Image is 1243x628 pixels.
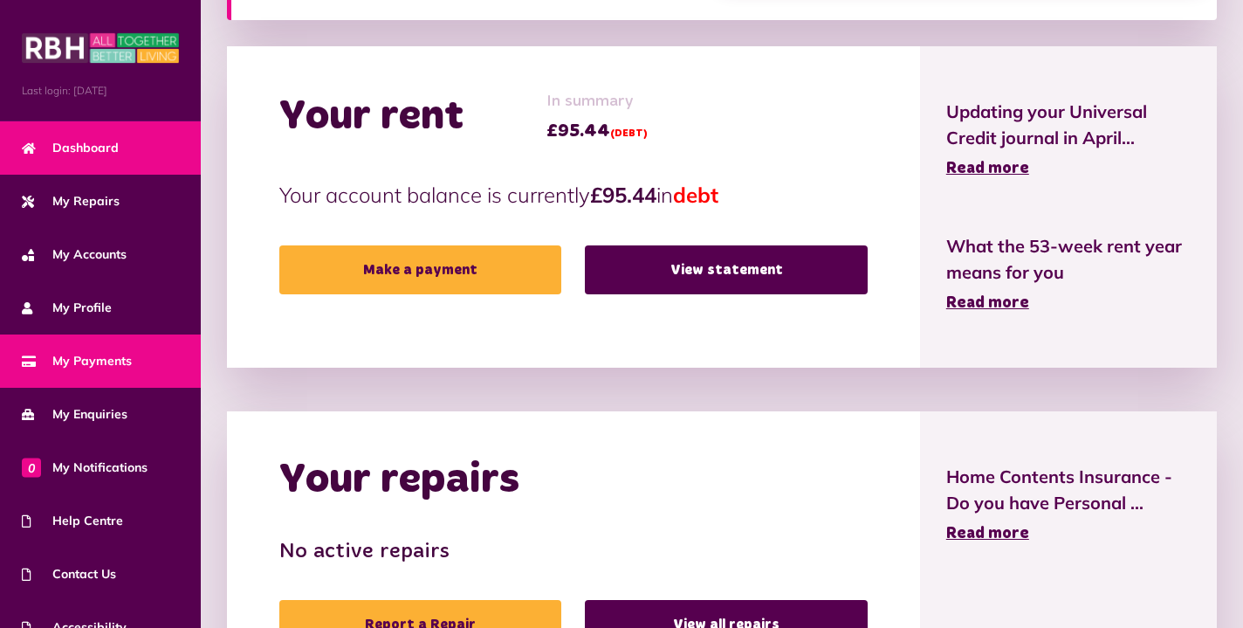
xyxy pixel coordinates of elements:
[22,83,179,99] span: Last login: [DATE]
[22,458,41,477] span: 0
[22,512,123,530] span: Help Centre
[279,540,868,565] h3: No active repairs
[546,90,648,114] span: In summary
[22,459,148,477] span: My Notifications
[585,245,867,294] a: View statement
[946,526,1029,542] span: Read more
[946,464,1191,516] span: Home Contents Insurance - Do you have Personal ...
[279,179,868,210] p: Your account balance is currently in
[946,161,1029,176] span: Read more
[946,99,1191,151] span: Updating your Universal Credit journal in April...
[22,245,127,264] span: My Accounts
[22,405,127,424] span: My Enquiries
[22,192,120,210] span: My Repairs
[946,295,1029,311] span: Read more
[279,455,519,506] h2: Your repairs
[946,464,1191,546] a: Home Contents Insurance - Do you have Personal ... Read more
[22,565,116,583] span: Contact Us
[610,128,648,139] span: (DEBT)
[673,182,718,208] span: debt
[22,352,132,370] span: My Payments
[22,299,112,317] span: My Profile
[946,233,1191,286] span: What the 53-week rent year means for you
[22,139,119,157] span: Dashboard
[590,182,656,208] strong: £95.44
[946,233,1191,315] a: What the 53-week rent year means for you Read more
[22,31,179,66] img: MyRBH
[946,99,1191,181] a: Updating your Universal Credit journal in April... Read more
[279,245,561,294] a: Make a payment
[279,92,464,142] h2: Your rent
[546,118,648,144] span: £95.44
